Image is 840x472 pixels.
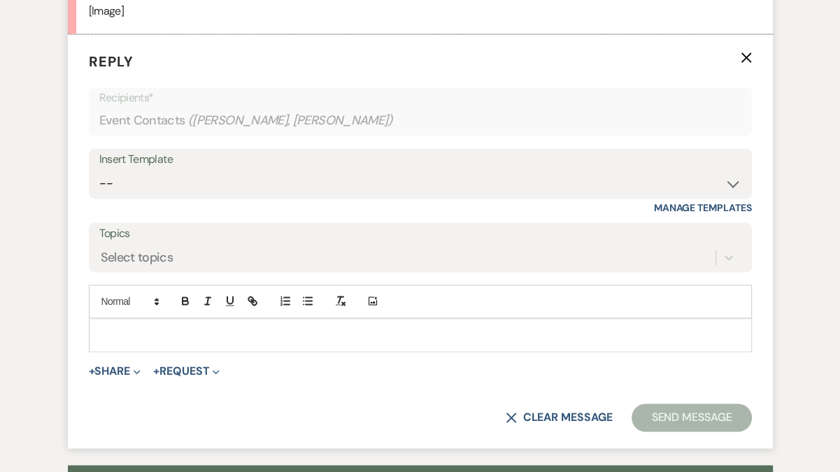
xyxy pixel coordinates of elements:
[188,111,394,130] span: ( [PERSON_NAME], [PERSON_NAME] )
[89,366,95,377] span: +
[632,403,751,431] button: Send Message
[506,412,612,423] button: Clear message
[99,107,741,134] div: Event Contacts
[153,366,159,377] span: +
[89,52,134,71] span: Reply
[153,366,220,377] button: Request
[101,248,173,266] div: Select topics
[89,366,141,377] button: Share
[654,201,752,214] a: Manage Templates
[99,224,741,244] label: Topics
[99,150,741,170] div: Insert Template
[99,89,741,107] p: Recipients*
